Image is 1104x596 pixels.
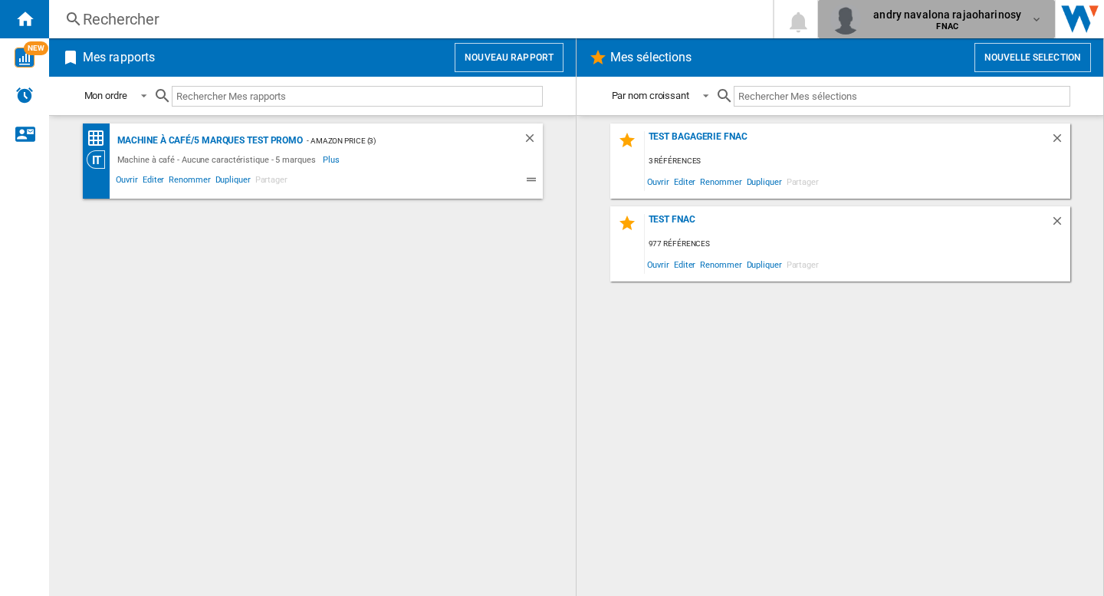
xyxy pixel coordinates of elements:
[698,254,744,275] span: Renommer
[24,41,48,55] span: NEW
[672,171,698,192] span: Editer
[645,171,672,192] span: Ouvrir
[698,171,744,192] span: Renommer
[873,7,1021,22] span: andry navalona rajaoharinosy
[172,86,543,107] input: Rechercher Mes rapports
[87,129,113,148] div: Matrice des prix
[523,131,543,150] div: Supprimer
[645,214,1050,235] div: test fnac
[784,254,821,275] span: Partager
[455,43,563,72] button: Nouveau rapport
[113,173,140,191] span: Ouvrir
[672,254,698,275] span: Editer
[830,4,861,35] img: profile.jpg
[113,150,324,169] div: Machine à café - Aucune caractéristique - 5 marques
[323,150,342,169] span: Plus
[607,43,695,72] h2: Mes sélections
[253,173,290,191] span: Partager
[1050,214,1070,235] div: Supprimer
[84,90,127,101] div: Mon ordre
[612,90,689,101] div: Par nom croissant
[83,8,733,30] div: Rechercher
[936,21,958,31] b: FNAC
[645,152,1070,171] div: 3 références
[15,86,34,104] img: alerts-logo.svg
[140,173,166,191] span: Editer
[166,173,212,191] span: Renommer
[645,131,1050,152] div: test bagagerie FNAC
[784,171,821,192] span: Partager
[15,48,34,68] img: wise-card.svg
[87,150,113,169] div: Vision Catégorie
[744,171,784,192] span: Dupliquer
[744,254,784,275] span: Dupliquer
[1050,131,1070,152] div: Supprimer
[974,43,1091,72] button: Nouvelle selection
[645,254,672,275] span: Ouvrir
[645,235,1070,254] div: 977 références
[303,131,491,150] div: - AMAZON price (3)
[734,86,1070,107] input: Rechercher Mes sélections
[113,131,304,150] div: Machine à café/5 marques test promo
[213,173,253,191] span: Dupliquer
[80,43,158,72] h2: Mes rapports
